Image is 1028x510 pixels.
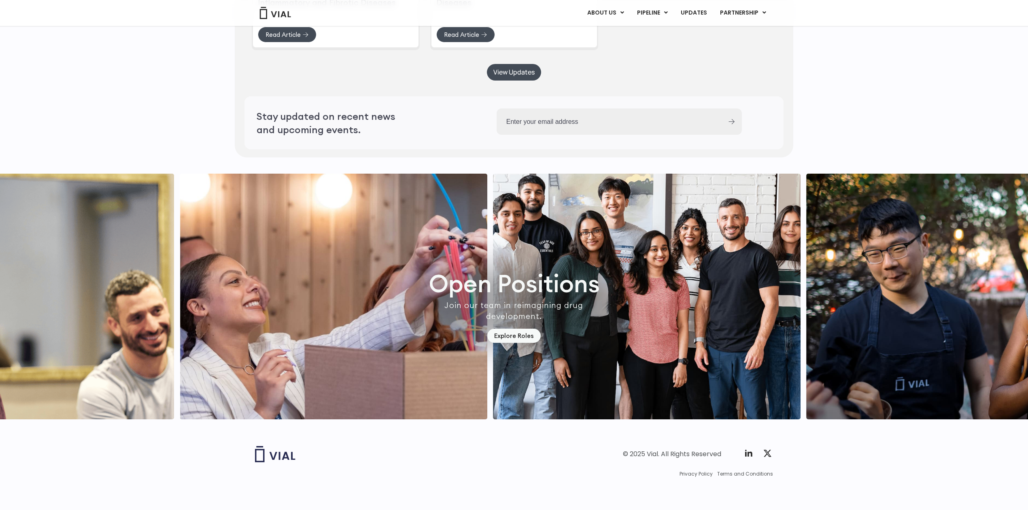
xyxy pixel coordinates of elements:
span: Read Article [265,32,301,38]
a: View Updates [487,64,541,81]
a: Explore Roles [487,329,541,343]
img: http://Group%20of%20smiling%20people%20posing%20for%20a%20picture [493,174,801,419]
a: Privacy Policy [680,470,713,478]
h2: Stay updated on recent news and upcoming events. [257,110,414,136]
a: Read Article [436,27,495,42]
a: Terms and Conditions [717,470,773,478]
div: 6 / 7 [180,174,487,419]
img: Vial logo wih "Vial" spelled out [255,446,295,462]
a: Read Article [258,27,316,42]
img: Vial Logo [259,7,291,19]
span: View Updates [493,69,535,75]
input: Submit [729,119,735,124]
div: 7 / 7 [493,174,801,419]
a: UPDATES [674,6,713,20]
div: © 2025 Vial. All Rights Reserved [623,450,721,459]
span: Read Article [444,32,479,38]
input: Enter your email address [497,108,722,135]
a: PARTNERSHIPMenu Toggle [714,6,773,20]
a: PIPELINEMenu Toggle [631,6,674,20]
a: ABOUT USMenu Toggle [581,6,630,20]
